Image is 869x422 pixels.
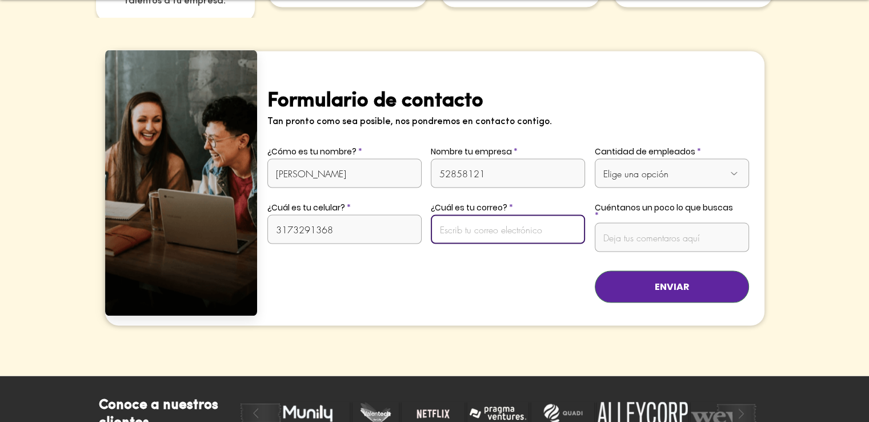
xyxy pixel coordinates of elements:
span: Formulario de contacto [267,91,483,112]
input: Escrib tu correo electrónico [431,215,585,244]
label: ¿Cómo es tu nombre? [267,148,422,156]
button: ENVIAR [595,271,749,303]
img: Persona trabajando.png [105,50,257,316]
span: Tan pronto como sea posible, nos pondremos en contacto contigo. [267,117,552,126]
input: Deja tus comentaros aquí [595,223,749,252]
label: Cuéntanos un poco lo que buscas [595,204,749,220]
iframe: Messagebird Livechat Widget [803,356,858,411]
label: ¿Cuál es tu correo? [431,204,585,212]
input: Escribe el nombre de tu empresa [431,159,585,188]
span: ENVIAR [655,281,689,293]
input: Escribe tu nombre [267,159,422,188]
div: Presentación de diapositivas [257,51,764,325]
label: ¿Cuál es tu celular? [267,204,422,212]
input: Escribe tu teléfono [267,215,422,244]
label: Cantidad de empleados [595,148,749,156]
label: Nombre tu empresa [431,148,585,156]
